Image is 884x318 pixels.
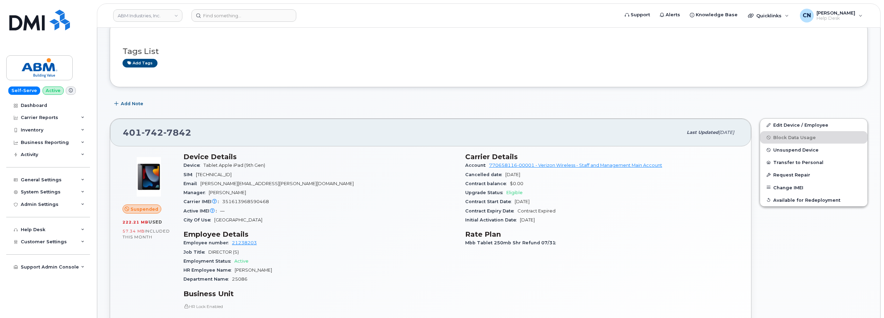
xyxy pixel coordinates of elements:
[743,9,794,22] div: Quicklinks
[817,10,855,16] span: [PERSON_NAME]
[183,199,222,204] span: Carrier IMEI
[183,249,208,255] span: Job Title
[465,199,515,204] span: Contract Start Date
[506,190,523,195] span: Eligible
[760,131,867,144] button: Block Data Usage
[183,240,232,245] span: Employee number
[148,219,162,225] span: used
[756,13,782,18] span: Quicklinks
[817,16,855,21] span: Help Desk
[235,267,272,273] span: [PERSON_NAME]
[505,172,520,177] span: [DATE]
[232,276,247,282] span: 25086
[123,59,157,67] a: Add tags
[123,228,170,240] span: included this month
[696,11,738,18] span: Knowledge Base
[760,169,867,181] button: Request Repair
[123,220,148,225] span: 222.21 MB
[687,130,719,135] span: Last updated
[200,181,354,186] span: [PERSON_NAME][EMAIL_ADDRESS][PERSON_NAME][DOMAIN_NAME]
[719,130,734,135] span: [DATE]
[163,127,191,138] span: 7842
[183,163,204,168] span: Device
[795,9,867,22] div: Connor Nguyen
[183,258,234,264] span: Employment Status
[685,8,742,22] a: Knowledge Base
[760,194,867,206] button: Available for Redeployment
[760,156,867,169] button: Transfer to Personal
[123,47,855,56] h3: Tags List
[222,199,269,204] span: 351613968590468
[123,229,145,234] span: 57.34 MB
[803,11,811,20] span: CN
[183,230,457,238] h3: Employee Details
[209,190,246,195] span: [PERSON_NAME]
[183,190,209,195] span: Manager
[465,163,489,168] span: Account
[666,11,680,18] span: Alerts
[142,127,163,138] span: 742
[121,100,143,107] span: Add Note
[465,153,739,161] h3: Carrier Details
[183,290,457,298] h3: Business Unit
[214,217,262,222] span: [GEOGRAPHIC_DATA]
[520,217,535,222] span: [DATE]
[183,267,235,273] span: HR Employee Name
[465,208,517,213] span: Contract Expiry Date
[208,249,239,255] span: DIRECTOR (S)
[183,181,200,186] span: Email
[204,163,265,168] span: Tablet Apple iPad (9th Gen)
[465,181,510,186] span: Contract balance
[130,206,158,212] span: Suspended
[123,127,191,138] span: 401
[760,144,867,156] button: Unsuspend Device
[128,156,170,198] img: image20231002-3703462-17fd4bd.jpeg
[183,172,196,177] span: SIM
[760,181,867,194] button: Change IMEI
[183,276,232,282] span: Department Name
[515,199,530,204] span: [DATE]
[517,208,556,213] span: Contract Expired
[234,258,249,264] span: Active
[465,230,739,238] h3: Rate Plan
[232,240,257,245] a: 21238203
[465,190,506,195] span: Upgrade Status
[183,153,457,161] h3: Device Details
[196,172,232,177] span: [TECHNICAL_ID]
[191,9,296,22] input: Find something...
[465,172,505,177] span: Cancelled date
[113,9,182,22] a: ABM Industries, Inc.
[220,208,225,213] span: —
[655,8,685,22] a: Alerts
[183,303,457,309] p: HR Lock Enabled
[183,208,220,213] span: Active IMEI
[620,8,655,22] a: Support
[465,217,520,222] span: Initial Activation Date
[465,240,559,245] span: Mbb Tablet 250mb Shr Refund 07/31
[510,181,523,186] span: $0.00
[773,197,840,202] span: Available for Redeployment
[110,98,149,110] button: Add Note
[631,11,650,18] span: Support
[773,147,819,153] span: Unsuspend Device
[760,119,867,131] a: Edit Device / Employee
[489,163,662,168] a: 770658116-00001 - Verizon Wireless - Staff and Management Main Account
[183,217,214,222] span: City Of Use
